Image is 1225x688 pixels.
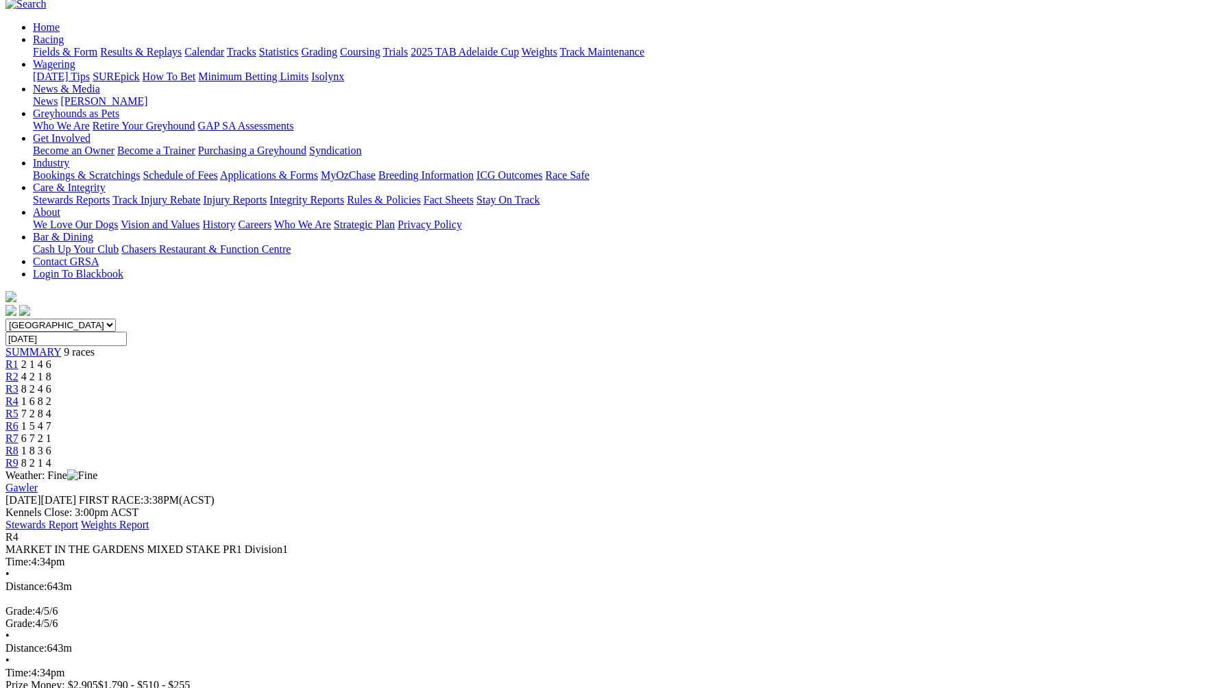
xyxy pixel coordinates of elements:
a: How To Bet [143,71,196,82]
a: Become a Trainer [117,145,195,156]
img: Fine [67,469,97,482]
div: About [33,219,1220,231]
a: Bar & Dining [33,231,93,243]
a: [DATE] Tips [33,71,90,82]
span: Grade: [5,617,36,629]
span: 4 2 1 8 [21,371,51,382]
span: • [5,568,10,580]
div: 643m [5,580,1220,593]
span: Distance: [5,580,47,592]
a: Greyhounds as Pets [33,108,119,119]
a: Vision and Values [121,219,199,230]
span: Grade: [5,605,36,617]
a: MyOzChase [321,169,376,181]
a: Rules & Policies [347,194,421,206]
a: ICG Outcomes [476,169,542,181]
a: R1 [5,358,19,370]
div: MARKET IN THE GARDENS MIXED STAKE PR1 Division1 [5,543,1220,556]
a: Strategic Plan [334,219,395,230]
div: Wagering [33,71,1220,83]
span: 1 5 4 7 [21,420,51,432]
a: Track Maintenance [560,46,644,58]
a: GAP SA Assessments [198,120,294,132]
a: Isolynx [311,71,344,82]
span: 9 races [64,346,95,358]
a: Integrity Reports [269,194,344,206]
span: • [5,630,10,641]
input: Select date [5,332,127,346]
div: News & Media [33,95,1220,108]
a: Race Safe [545,169,589,181]
span: R9 [5,457,19,469]
a: We Love Our Dogs [33,219,118,230]
a: Coursing [340,46,380,58]
a: News & Media [33,83,100,95]
div: 4:34pm [5,556,1220,568]
a: Injury Reports [203,194,267,206]
a: Login To Blackbook [33,268,123,280]
span: FIRST RACE: [79,494,143,506]
a: Cash Up Your Club [33,243,119,255]
a: Grading [302,46,337,58]
span: [DATE] [5,494,76,506]
a: Wagering [33,58,75,70]
a: R8 [5,445,19,456]
a: Retire Your Greyhound [93,120,195,132]
a: Weights Report [81,519,149,530]
span: • [5,654,10,666]
a: 2025 TAB Adelaide Cup [411,46,519,58]
a: Purchasing a Greyhound [198,145,306,156]
a: Statistics [259,46,299,58]
span: 8 2 1 4 [21,457,51,469]
a: Industry [33,157,69,169]
div: Kennels Close: 3:00pm ACST [5,506,1220,519]
a: R5 [5,408,19,419]
a: R4 [5,395,19,407]
a: About [33,206,60,218]
span: R4 [5,531,19,543]
span: Time: [5,556,32,567]
a: Track Injury Rebate [112,194,200,206]
span: SUMMARY [5,346,61,358]
a: Who We Are [33,120,90,132]
span: Weather: Fine [5,469,97,481]
a: Applications & Forms [220,169,318,181]
div: Racing [33,46,1220,58]
span: 1 6 8 2 [21,395,51,407]
a: R6 [5,420,19,432]
a: Stewards Report [5,519,78,530]
a: R7 [5,432,19,444]
a: Results & Replays [100,46,182,58]
a: Careers [238,219,271,230]
a: Trials [383,46,408,58]
img: logo-grsa-white.png [5,291,16,302]
a: Care & Integrity [33,182,106,193]
span: 3:38PM(ACST) [79,494,215,506]
span: 2 1 4 6 [21,358,51,370]
div: 643m [5,642,1220,654]
img: facebook.svg [5,305,16,316]
a: History [202,219,235,230]
span: [DATE] [5,494,41,506]
a: Fields & Form [33,46,97,58]
a: R3 [5,383,19,395]
a: Get Involved [33,132,90,144]
a: Stewards Reports [33,194,110,206]
span: 8 2 4 6 [21,383,51,395]
a: R2 [5,371,19,382]
div: Industry [33,169,1220,182]
a: Home [33,21,60,33]
div: Get Involved [33,145,1220,157]
a: SUREpick [93,71,139,82]
span: Time: [5,667,32,678]
a: [PERSON_NAME] [60,95,147,107]
span: Distance: [5,642,47,654]
div: 4/5/6 [5,617,1220,630]
div: Greyhounds as Pets [33,120,1220,132]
